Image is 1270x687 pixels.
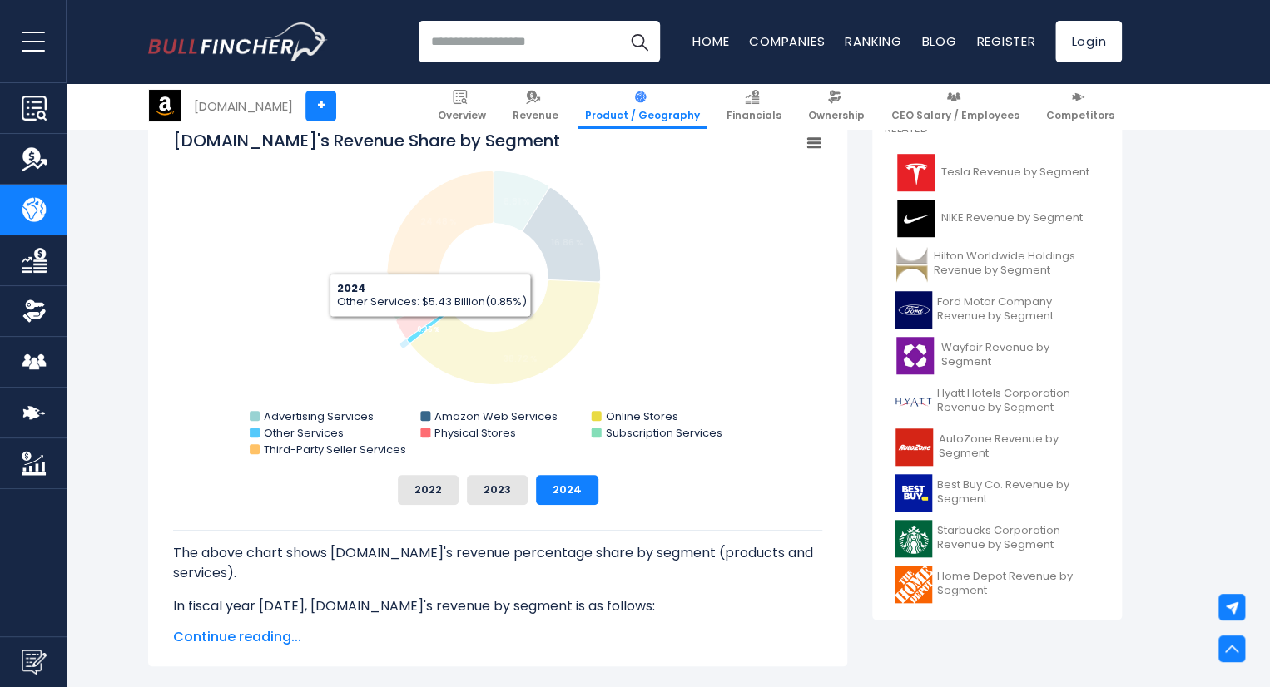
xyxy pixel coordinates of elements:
[939,432,1099,461] span: AutoZone Revenue by Segment
[504,353,538,365] tspan: 38.72 %
[578,83,707,129] a: Product / Geography
[937,524,1099,552] span: Starbucks Corporation Revenue by Segment
[398,475,459,505] button: 2022
[1046,109,1114,122] span: Competitors
[430,83,494,129] a: Overview
[885,333,1109,378] a: Wayfair Revenue by Segment
[536,475,598,505] button: 2024
[173,596,822,616] p: In fiscal year [DATE], [DOMAIN_NAME]'s revenue by segment is as follows:
[801,83,872,129] a: Ownership
[895,383,932,420] img: H logo
[305,91,336,121] a: +
[264,408,374,424] text: Advertising Services
[264,442,406,457] text: Third-Party Seller Services
[504,195,530,208] tspan: 8.81 %
[921,32,956,50] a: Blog
[149,90,181,121] img: AMZN logo
[895,337,935,374] img: W logo
[22,299,47,324] img: Ownership
[895,291,932,329] img: F logo
[438,109,486,122] span: Overview
[937,295,1099,324] span: Ford Motor Company Revenue by Segment
[173,129,822,462] svg: Amazon.com's Revenue Share by Segment
[941,166,1089,180] span: Tesla Revenue by Segment
[1055,21,1122,62] a: Login
[941,211,1083,225] span: NIKE Revenue by Segment
[885,195,1109,241] a: NIKE Revenue by Segment
[173,627,822,647] span: Continue reading...
[937,478,1099,507] span: Best Buy Co. Revenue by Segment
[885,378,1109,424] a: Hyatt Hotels Corporation Revenue by Segment
[420,215,457,228] tspan: 24.48 %
[895,200,936,237] img: NKE logo
[884,83,1027,129] a: CEO Salary / Employees
[505,83,566,129] a: Revenue
[719,83,789,129] a: Financials
[885,424,1109,470] a: AutoZone Revenue by Segment
[1039,83,1122,129] a: Competitors
[173,129,560,152] tspan: [DOMAIN_NAME]'s Revenue Share by Segment
[585,109,700,122] span: Product / Geography
[194,96,293,116] div: [DOMAIN_NAME]
[727,109,781,122] span: Financials
[148,22,328,61] img: Bullfincher logo
[417,325,439,334] tspan: 0.85 %
[895,566,932,603] img: HD logo
[885,287,1109,333] a: Ford Motor Company Revenue by Segment
[606,425,722,441] text: Subscription Services
[895,428,934,466] img: AZO logo
[895,474,932,512] img: BBY logo
[551,236,583,249] tspan: 16.86 %
[895,245,929,283] img: HLT logo
[749,32,825,50] a: Companies
[895,154,936,191] img: TSLA logo
[885,241,1109,287] a: Hilton Worldwide Holdings Revenue by Segment
[885,561,1109,607] a: Home Depot Revenue by Segment
[173,543,822,583] p: The above chart shows [DOMAIN_NAME]'s revenue percentage share by segment (products and services).
[934,250,1099,278] span: Hilton Worldwide Holdings Revenue by Segment
[618,21,660,62] button: Search
[937,570,1099,598] span: Home Depot Revenue by Segment
[467,475,528,505] button: 2023
[885,122,1109,136] p: Related
[402,291,424,300] tspan: 6.96 %
[434,425,516,441] text: Physical Stores
[885,516,1109,561] a: Starbucks Corporation Revenue by Segment
[606,408,678,424] text: Online Stores
[808,109,865,122] span: Ownership
[264,425,344,441] text: Other Services
[692,32,729,50] a: Home
[976,32,1035,50] a: Register
[885,470,1109,516] a: Best Buy Co. Revenue by Segment
[148,22,327,61] a: Go to homepage
[940,341,1099,369] span: Wayfair Revenue by Segment
[885,150,1109,195] a: Tesla Revenue by Segment
[895,520,932,557] img: SBUX logo
[513,109,558,122] span: Revenue
[434,408,558,424] text: Amazon Web Services
[937,387,1099,415] span: Hyatt Hotels Corporation Revenue by Segment
[891,109,1019,122] span: CEO Salary / Employees
[845,32,901,50] a: Ranking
